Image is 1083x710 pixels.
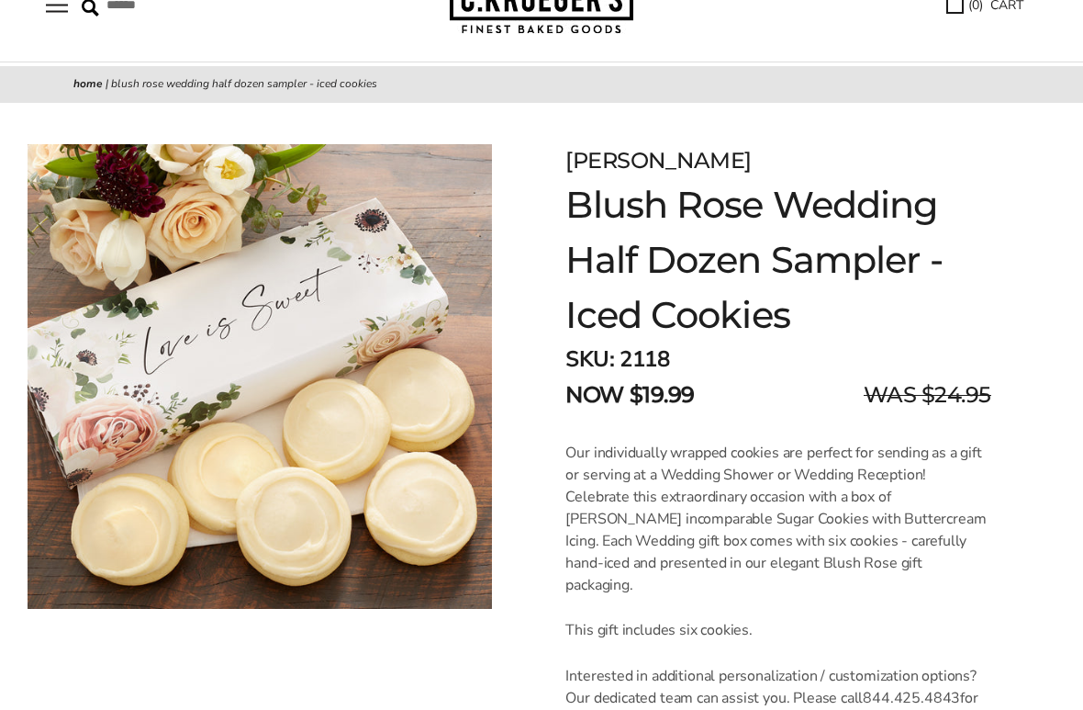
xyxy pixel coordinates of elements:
[863,689,960,709] span: 844.425.4843
[864,379,991,412] span: WAS $24.95
[73,77,103,92] a: Home
[565,178,991,344] h1: Blush Rose Wedding Half Dozen Sampler - Iced Cookies
[565,379,694,412] span: NOW $19.99
[565,145,991,178] div: [PERSON_NAME]
[565,620,991,642] p: This gift includes six cookies.
[73,76,1010,95] nav: breadcrumbs
[565,345,614,375] strong: SKU:
[620,345,669,375] span: 2118
[15,640,190,695] iframe: Sign Up via Text for Offers
[111,77,377,92] span: Blush Rose Wedding Half Dozen Sampler - Iced Cookies
[28,145,492,610] img: Blush Rose Wedding Half Dozen Sampler - Iced Cookies
[565,443,991,597] p: Our individually wrapped cookies are perfect for sending as a gift or serving at a Wedding Shower...
[565,667,977,709] span: Interested in additional personalization / customization options? Our dedicated team can assist y...
[106,77,108,92] span: |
